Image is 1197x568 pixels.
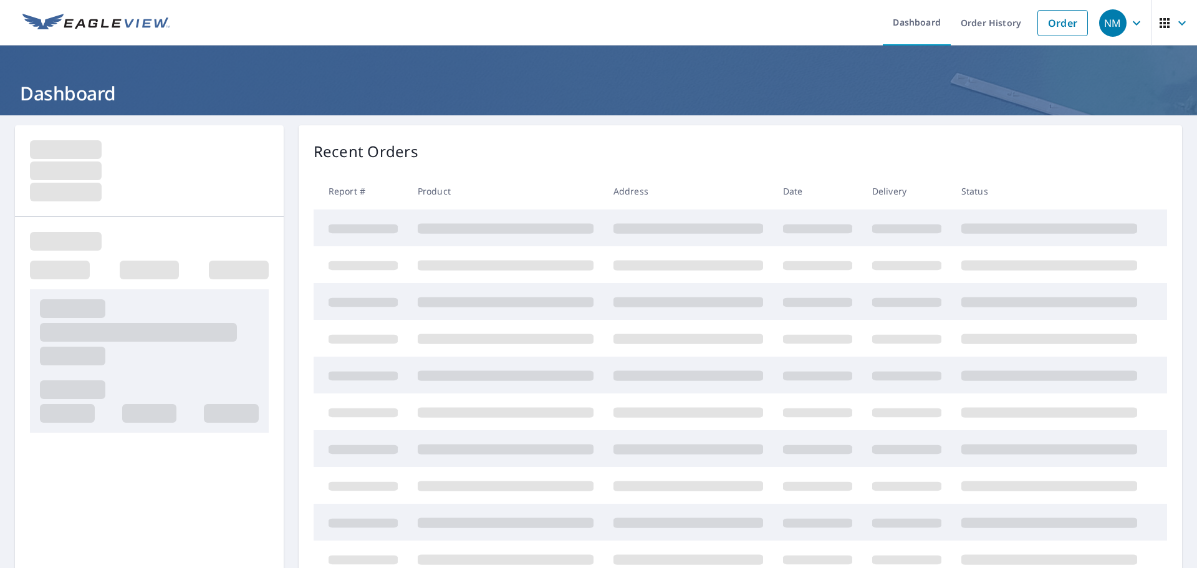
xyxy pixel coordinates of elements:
[603,173,773,209] th: Address
[408,173,603,209] th: Product
[1099,9,1127,37] div: NM
[314,140,418,163] p: Recent Orders
[22,14,170,32] img: EV Logo
[951,173,1147,209] th: Status
[314,173,408,209] th: Report #
[1037,10,1088,36] a: Order
[773,173,862,209] th: Date
[15,80,1182,106] h1: Dashboard
[862,173,951,209] th: Delivery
